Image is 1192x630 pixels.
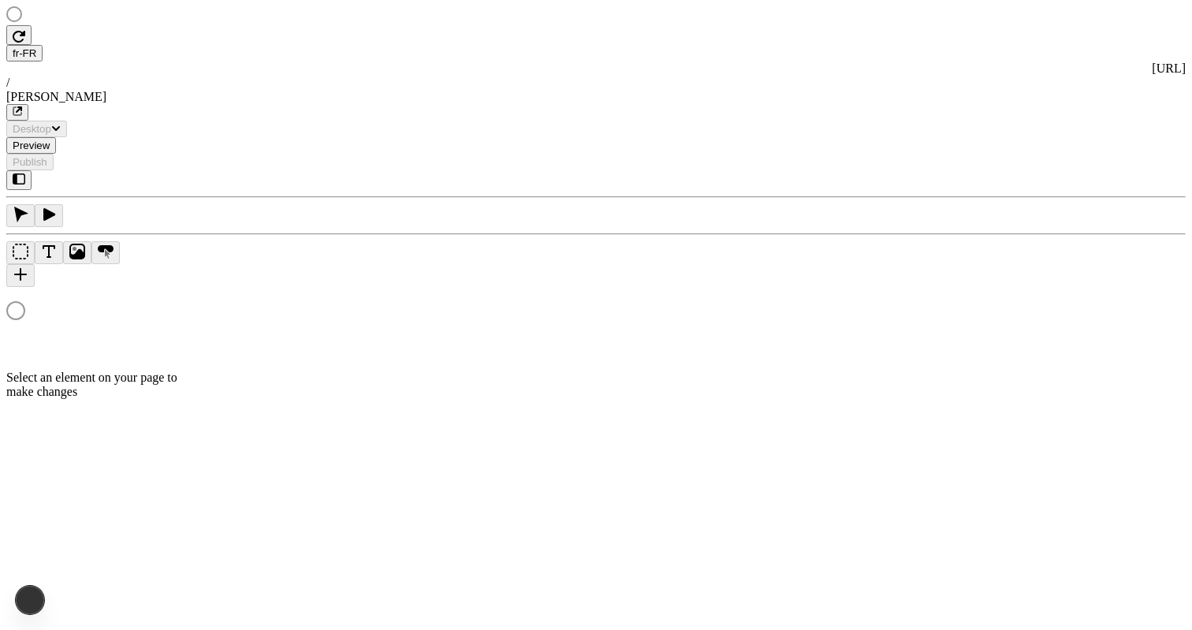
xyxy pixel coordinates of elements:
[6,90,1186,104] div: [PERSON_NAME]
[6,241,35,264] button: Box
[63,241,91,264] button: Image
[91,241,120,264] button: Button
[6,62,1186,76] div: [URL]
[13,156,47,168] span: Publish
[6,45,43,62] button: Open locale picker
[6,121,67,137] button: Desktop
[6,137,56,154] button: Preview
[6,154,54,170] button: Publish
[13,140,50,151] span: Preview
[35,241,63,264] button: Text
[6,76,1186,90] div: /
[13,123,51,135] span: Desktop
[6,371,196,399] p: Select an element on your page to make changes
[13,47,36,59] span: fr-FR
